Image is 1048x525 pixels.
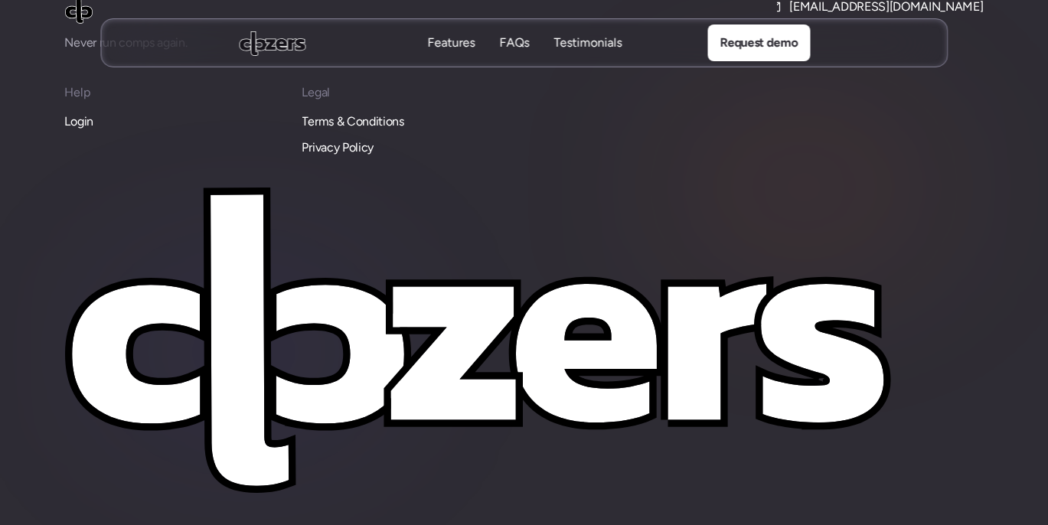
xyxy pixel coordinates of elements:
[302,83,509,103] p: Legal
[302,138,374,158] a: Privacy Policy
[499,34,529,52] a: FAQsFAQs
[553,34,622,52] a: TestimonialsTestimonials
[427,34,475,52] a: FeaturesFeatures
[65,112,93,132] a: Login
[427,34,475,51] p: Features
[553,34,622,51] p: Testimonials
[427,51,475,68] p: Features
[302,112,404,132] a: Terms & Conditions
[499,51,529,68] p: FAQs
[65,83,272,103] p: Help
[720,33,797,53] p: Request demo
[707,24,809,61] a: Request demo
[553,51,622,68] p: Testimonials
[499,34,529,51] p: FAQs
